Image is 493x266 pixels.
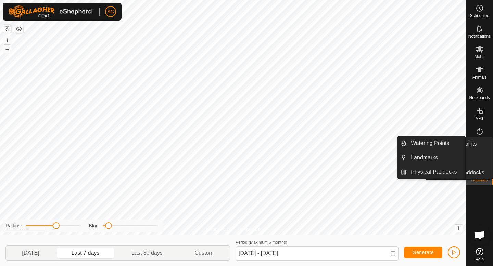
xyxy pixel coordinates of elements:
span: Landmarks [411,154,438,162]
a: Physical Paddocks [407,165,465,179]
label: Period (Maximum 6 months) [236,240,287,245]
label: Blur [89,222,98,229]
li: Physical Paddocks [397,165,465,179]
span: Help [475,257,484,262]
span: Neckbands [469,96,490,100]
div: Open chat [469,225,490,245]
a: Landmarks [407,151,465,164]
span: Watering Points [411,139,449,147]
button: – [3,45,11,53]
a: Help [466,245,493,264]
span: Notifications [468,34,491,38]
label: Radius [5,222,21,229]
span: Last 7 days [71,249,99,257]
button: Reset Map [3,25,11,33]
span: i [458,225,459,231]
span: Heatmap [471,178,488,182]
span: Generate [413,250,434,255]
span: Schedules [470,14,489,18]
span: [DATE] [22,249,39,257]
button: Map Layers [15,25,23,33]
span: Animals [472,75,487,79]
button: i [455,225,463,232]
button: Generate [404,247,442,258]
li: Landmarks [397,151,465,164]
button: + [3,36,11,44]
span: Custom [195,249,214,257]
a: Watering Points [407,136,465,150]
span: Mobs [475,55,484,59]
a: Contact Us [240,226,260,232]
span: SG [107,8,114,15]
a: Privacy Policy [206,226,231,232]
img: Gallagher Logo [8,5,94,18]
span: VPs [476,116,483,120]
span: Last 30 days [131,249,163,257]
li: Watering Points [397,136,465,150]
span: Physical Paddocks [411,168,457,176]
